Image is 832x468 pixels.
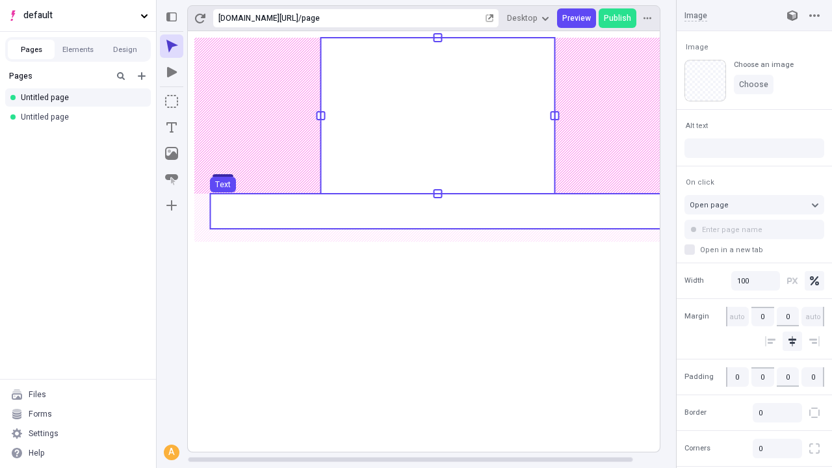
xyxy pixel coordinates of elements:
label: Open in a new tab [684,244,824,255]
span: Corners [684,443,710,454]
button: Percentage [805,271,824,291]
button: Desktop [502,8,554,28]
div: Untitled page [21,112,140,122]
button: On click [683,174,717,190]
button: Alt text [683,118,710,133]
div: Choose an image [734,60,794,70]
input: auto [801,307,824,326]
div: Text [215,179,231,190]
span: Alt text [686,121,708,131]
div: [URL][DOMAIN_NAME] [218,13,298,23]
span: Publish [604,13,631,23]
input: Image [684,10,770,21]
input: auto [726,307,749,326]
button: Open page [684,195,824,214]
button: Pixels [783,271,802,291]
div: A [165,446,178,459]
span: default [23,8,135,23]
button: Pages [8,40,55,59]
div: Untitled page [21,92,140,103]
span: On click [686,177,714,187]
span: Image [686,42,708,52]
button: Align right [805,331,824,351]
div: Settings [29,428,58,439]
button: Box [160,90,183,113]
button: Choose [734,75,773,94]
span: Margin [684,311,709,322]
span: Open page [690,200,729,211]
button: Text [160,116,183,139]
div: / [298,13,302,23]
button: Text [210,177,236,192]
div: Forms [29,409,52,419]
button: Image [683,39,711,55]
div: Help [29,448,45,458]
span: Desktop [507,13,538,23]
input: Enter page name [684,220,824,239]
span: Preview [562,13,591,23]
button: Preview [557,8,596,28]
span: Choose [739,79,768,90]
div: Files [29,389,46,400]
div: page [302,13,483,23]
input: auto [777,307,799,326]
span: Width [684,275,704,286]
button: Add new [134,68,149,84]
span: Border [684,408,707,419]
button: Image [160,142,183,165]
button: Design [101,40,148,59]
input: auto [751,307,774,326]
button: Align left [760,331,780,351]
span: Padding [684,371,714,382]
div: Pages [9,71,108,81]
button: Elements [55,40,101,59]
button: Publish [599,8,636,28]
button: Button [160,168,183,191]
button: Align center [783,331,802,351]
